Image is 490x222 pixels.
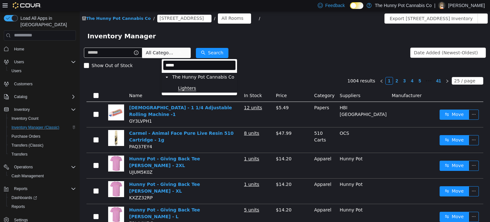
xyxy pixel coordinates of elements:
[9,203,76,211] span: Reports
[28,144,44,160] img: Hunny Pot - Giving Back Tee Heather Orchid - 2XL hero shot
[360,201,389,211] button: icon: swapMove
[11,45,76,53] span: Home
[298,66,306,73] li: Previous Page
[329,66,336,73] a: 4
[196,196,212,201] span: $14.20
[321,66,328,73] a: 3
[49,145,120,157] a: Hunny Pot - Giving Back Tee [PERSON_NAME] - 2XL
[54,39,59,44] i: icon: info-circle
[232,91,257,116] td: Papers
[8,20,80,30] span: Inventory Manager
[389,98,399,109] button: icon: ellipsis
[11,134,41,139] span: Purchase Orders
[9,52,56,57] span: Show Out of Stock
[9,124,76,131] span: Inventory Manager (Classic)
[9,124,62,131] a: Inventory Manager (Classic)
[9,133,43,140] a: Purchase Orders
[11,93,76,101] span: Catalog
[2,5,6,9] i: icon: shop
[336,66,344,73] li: 5
[11,80,35,88] a: Customers
[49,133,72,138] span: PAQ37EY4
[389,124,399,134] button: icon: ellipsis
[49,184,73,189] span: KXZZ32RP
[397,68,401,72] i: icon: down
[14,59,24,65] span: Users
[9,150,76,158] span: Transfers
[11,80,76,88] span: Customers
[93,63,154,68] span: The Hunny Pot Cannabis Co
[300,68,304,72] i: icon: left
[97,73,156,81] span: Lighters
[18,15,76,28] span: Load All Apps in [GEOGRAPHIC_DATA]
[14,165,33,170] span: Operations
[179,5,180,10] span: /
[6,202,78,211] button: Reports
[9,133,76,140] span: Purchase Orders
[260,196,283,201] span: Hunny Pot
[360,98,389,109] button: icon: swapMove
[49,94,152,106] a: [DEMOGRAPHIC_DATA] - 1 1/4 Adjustable Rolling Machine -1
[354,66,363,73] a: 41
[49,196,120,208] a: Hunny Pot - Giving Back Tee [PERSON_NAME] - L
[91,62,156,70] span: The Hunny Pot Cannabis Co
[398,2,408,12] button: icon: ellipsis
[164,145,180,150] u: 1 units
[85,65,89,68] i: icon: caret-down
[49,119,154,131] a: Carmel - Animal Face Pure Live Resin 510 Cartridge - 1g
[164,196,180,201] u: 5 units
[116,37,149,47] button: icon: searchSearch
[9,172,76,180] span: Cash Management
[398,40,402,44] i: icon: down
[325,2,345,9] span: Feedback
[313,66,321,73] li: 2
[9,142,76,149] span: Transfers (Classic)
[80,4,124,11] span: 206 Bank Street
[6,141,78,150] button: Transfers (Classic)
[11,116,39,121] span: Inventory Count
[6,114,78,123] button: Inventory Count
[14,186,27,191] span: Reports
[28,93,44,109] img: Zen - 1 1/4 Adjustable Rolling Machine -1 hero shot
[9,194,40,202] a: Dashboards
[360,149,389,160] button: icon: swapMove
[11,106,32,113] button: Inventory
[305,2,398,12] button: Export [STREET_ADDRESS] Inventory
[448,2,485,9] p: [PERSON_NAME]
[268,66,295,73] li: 1004 results
[49,171,120,182] a: Hunny Pot - Giving Back Tee [PERSON_NAME] - XL
[134,5,136,10] span: /
[11,93,30,101] button: Catalog
[164,94,182,99] u: 12 units
[9,203,27,211] a: Reports
[11,68,21,73] span: Users
[344,66,354,73] li: Next 5 Pages
[1,163,78,172] button: Operations
[49,82,63,87] span: Name
[14,94,27,99] span: Catalog
[11,185,76,193] span: Reports
[9,67,76,75] span: Users
[6,193,78,202] a: Dashboards
[14,47,24,52] span: Home
[11,45,27,53] a: Home
[260,82,281,87] span: Suppliers
[11,173,44,179] span: Cash Management
[375,66,396,73] div: 25 / page
[164,82,182,87] span: In Stock
[1,79,78,88] button: Customers
[28,119,44,135] img: Carmel - Animal Face Pure Live Resin 510 Cartridge - 1g hero shot
[366,68,369,72] i: icon: right
[6,123,78,132] button: Inventory Manager (Classic)
[329,66,336,73] li: 4
[260,94,307,106] span: HBI [GEOGRAPHIC_DATA]
[9,115,41,122] a: Inventory Count
[11,152,27,157] span: Transfers
[434,2,435,9] p: |
[11,125,59,130] span: Inventory Manager (Classic)
[438,2,446,9] div: Abu Dauda
[1,184,78,193] button: Reports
